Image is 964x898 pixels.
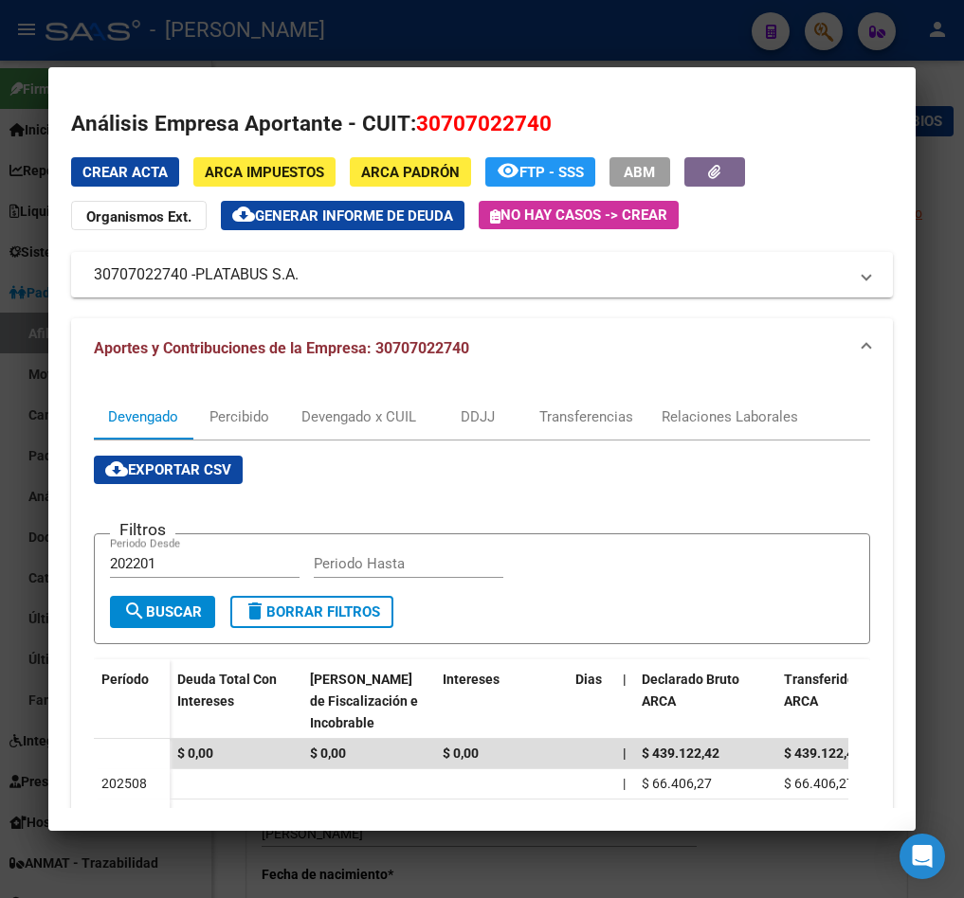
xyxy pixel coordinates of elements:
[900,834,945,879] div: Open Intercom Messenger
[609,157,670,187] button: ABM
[193,157,336,187] button: ARCA Impuestos
[195,263,299,286] span: PLATABUS S.A.
[497,159,519,182] mat-icon: remove_red_eye
[230,596,393,628] button: Borrar Filtros
[177,745,213,761] span: $ 0,00
[350,157,471,187] button: ARCA Padrón
[221,201,464,230] button: Generar informe de deuda
[302,659,435,743] datatable-header-cell: Deuda Bruta Neto de Fiscalización e Incobrable
[94,659,170,739] datatable-header-cell: Período
[784,745,862,761] span: $ 439.122,42
[301,406,416,427] div: Devengado x CUIL
[623,745,627,761] span: |
[435,659,568,743] datatable-header-cell: Intereses
[642,672,739,709] span: Declarado Bruto ARCA
[177,672,277,709] span: Deuda Total Con Intereses
[623,806,626,821] span: |
[310,672,418,730] span: [PERSON_NAME] de Fiscalización e Incobrable
[255,207,453,224] span: Generar informe de deuda
[101,776,147,791] span: 202508
[244,600,266,622] mat-icon: delete
[443,745,479,761] span: $ 0,00
[123,603,202,620] span: Buscar
[634,659,776,743] datatable-header-cell: Declarado Bruto ARCA
[575,672,602,687] span: Dias
[623,672,627,687] span: |
[71,201,207,230] button: Organismos Ext.
[568,659,615,743] datatable-header-cell: Dias
[94,339,469,357] span: Aportes y Contribuciones de la Empresa: 30707022740
[490,207,667,224] span: No hay casos -> Crear
[361,164,460,181] span: ARCA Padrón
[642,806,712,821] span: $ 91.800,00
[784,776,854,791] span: $ 66.406,27
[94,263,847,286] mat-panel-title: 30707022740 -
[105,461,231,478] span: Exportar CSV
[784,672,891,709] span: Transferido Bruto ARCA
[123,600,146,622] mat-icon: search
[71,108,893,140] h2: Análisis Empresa Aportante - CUIT:
[71,318,893,379] mat-expansion-panel-header: Aportes y Contribuciones de la Empresa: 30707022740
[443,672,500,687] span: Intereses
[71,252,893,297] mat-expansion-panel-header: 30707022740 -PLATABUS S.A.
[479,201,679,229] button: No hay casos -> Crear
[416,111,552,135] span: 30707022740
[784,806,854,821] span: $ 91.800,00
[244,603,380,620] span: Borrar Filtros
[101,806,147,821] span: 202507
[101,672,149,687] span: Período
[205,164,324,181] span: ARCA Impuestos
[170,659,302,743] datatable-header-cell: Deuda Total Con Intereses
[539,406,633,427] div: Transferencias
[86,208,191,225] strong: Organismos Ext.
[310,745,346,761] span: $ 0,00
[110,596,215,628] button: Buscar
[485,157,595,187] button: FTP - SSS
[71,157,179,187] button: Crear Acta
[108,406,178,427] div: Devengado
[624,164,655,181] span: ABM
[209,406,269,427] div: Percibido
[232,203,255,225] mat-icon: cloud_download
[615,659,634,743] datatable-header-cell: |
[642,776,712,791] span: $ 66.406,27
[776,659,919,743] datatable-header-cell: Transferido Bruto ARCA
[94,456,243,484] button: Exportar CSV
[105,458,128,480] mat-icon: cloud_download
[461,406,495,427] div: DDJJ
[642,745,719,761] span: $ 439.122,42
[623,776,626,791] span: |
[82,164,168,181] span: Crear Acta
[662,406,798,427] div: Relaciones Laborales
[110,519,175,540] h3: Filtros
[519,164,584,181] span: FTP - SSS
